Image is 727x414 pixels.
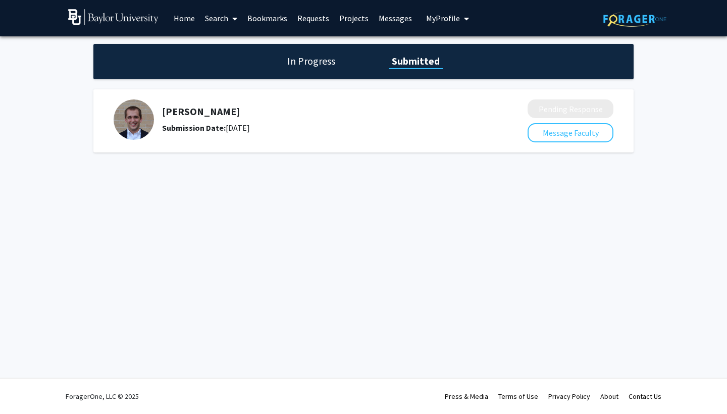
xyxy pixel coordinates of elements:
a: Message Faculty [528,128,613,138]
div: ForagerOne, LLC © 2025 [66,379,139,414]
h5: [PERSON_NAME] [162,106,474,118]
a: Privacy Policy [548,392,590,401]
a: Projects [334,1,374,36]
a: Press & Media [445,392,488,401]
a: About [600,392,618,401]
iframe: Chat [8,369,43,406]
img: Baylor University Logo [68,9,159,25]
div: [DATE] [162,122,474,134]
img: Profile Picture [114,99,154,140]
img: ForagerOne Logo [603,11,666,27]
a: Home [169,1,200,36]
a: Bookmarks [242,1,292,36]
h1: Submitted [389,54,443,68]
button: Message Faculty [528,123,613,142]
a: Messages [374,1,417,36]
h1: In Progress [284,54,338,68]
span: My Profile [426,13,460,23]
a: Requests [292,1,334,36]
a: Contact Us [629,392,661,401]
a: Search [200,1,242,36]
a: Terms of Use [498,392,538,401]
b: Submission Date: [162,123,226,133]
button: Pending Response [528,99,613,118]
